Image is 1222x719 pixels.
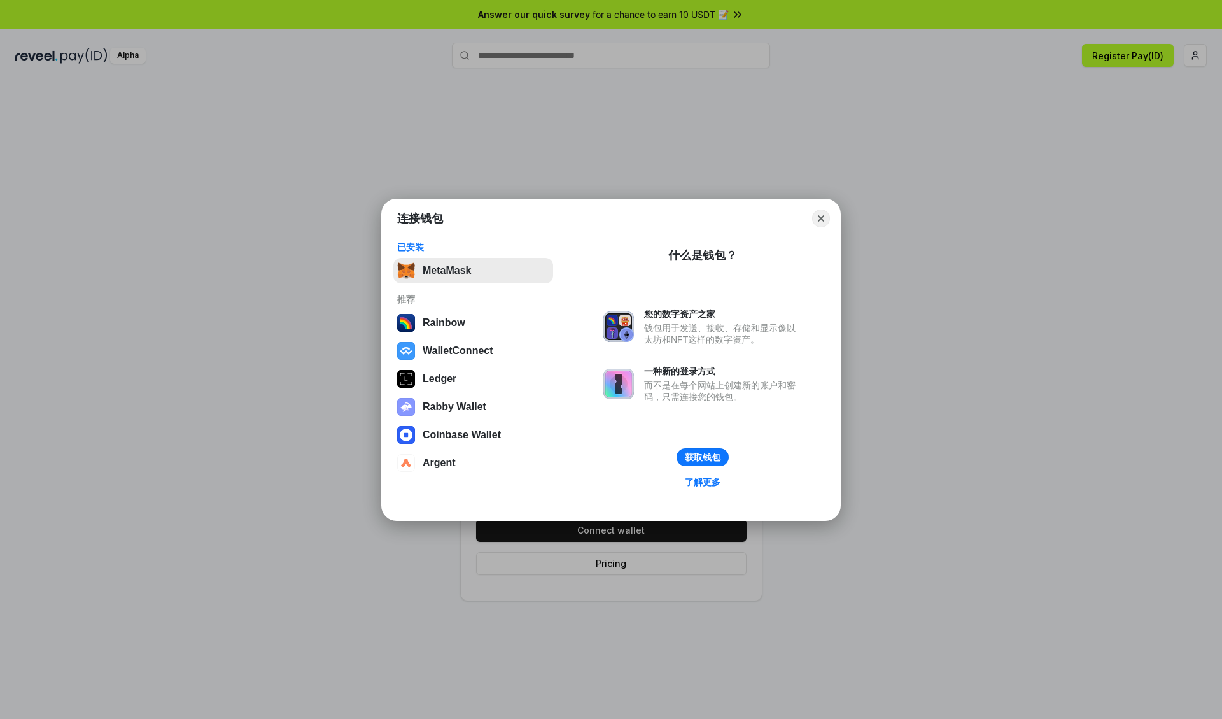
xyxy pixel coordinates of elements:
[393,310,553,336] button: Rainbow
[397,454,415,472] img: svg+xml,%3Csvg%20width%3D%2228%22%20height%3D%2228%22%20viewBox%3D%220%200%2028%2028%22%20fill%3D...
[423,429,501,441] div: Coinbase Wallet
[393,394,553,420] button: Rabby Wallet
[393,338,553,364] button: WalletConnect
[423,373,456,385] div: Ledger
[423,457,456,469] div: Argent
[397,262,415,280] img: svg+xml,%3Csvg%20fill%3D%22none%22%20height%3D%2233%22%20viewBox%3D%220%200%2035%2033%22%20width%...
[397,241,549,253] div: 已安装
[397,294,549,305] div: 推荐
[677,448,729,466] button: 获取钱包
[423,265,471,276] div: MetaMask
[685,476,720,488] div: 了解更多
[603,369,634,399] img: svg+xml,%3Csvg%20xmlns%3D%22http%3A%2F%2Fwww.w3.org%2F2000%2Fsvg%22%20fill%3D%22none%22%20viewBox...
[393,366,553,392] button: Ledger
[644,380,802,402] div: 而不是在每个网站上创建新的账户和密码，只需连接您的钱包。
[644,308,802,320] div: 您的数字资产之家
[685,452,720,463] div: 获取钱包
[668,248,737,263] div: 什么是钱包？
[397,211,443,226] h1: 连接钱包
[397,398,415,416] img: svg+xml,%3Csvg%20xmlns%3D%22http%3A%2F%2Fwww.w3.org%2F2000%2Fsvg%22%20fill%3D%22none%22%20viewBox...
[393,258,553,283] button: MetaMask
[397,314,415,332] img: svg+xml,%3Csvg%20width%3D%22120%22%20height%3D%22120%22%20viewBox%3D%220%200%20120%20120%22%20fil...
[397,370,415,388] img: svg+xml,%3Csvg%20xmlns%3D%22http%3A%2F%2Fwww.w3.org%2F2000%2Fsvg%22%20width%3D%2228%22%20height%3...
[423,345,493,357] div: WalletConnect
[423,317,465,329] div: Rainbow
[397,342,415,360] img: svg+xml,%3Csvg%20width%3D%2228%22%20height%3D%2228%22%20viewBox%3D%220%200%2028%2028%22%20fill%3D...
[812,210,830,227] button: Close
[393,422,553,448] button: Coinbase Wallet
[393,450,553,476] button: Argent
[677,474,728,490] a: 了解更多
[423,401,486,413] div: Rabby Wallet
[644,366,802,377] div: 一种新的登录方式
[644,322,802,345] div: 钱包用于发送、接收、存储和显示像以太坊和NFT这样的数字资产。
[397,426,415,444] img: svg+xml,%3Csvg%20width%3D%2228%22%20height%3D%2228%22%20viewBox%3D%220%200%2028%2028%22%20fill%3D...
[603,311,634,342] img: svg+xml,%3Csvg%20xmlns%3D%22http%3A%2F%2Fwww.w3.org%2F2000%2Fsvg%22%20fill%3D%22none%22%20viewBox...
